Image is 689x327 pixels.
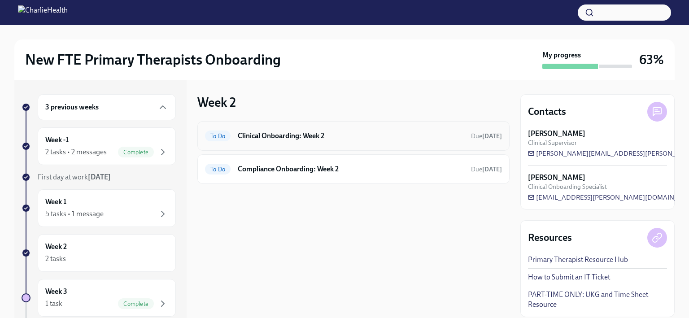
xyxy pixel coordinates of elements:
[45,287,67,296] h6: Week 3
[528,272,610,282] a: How to Submit an IT Ticket
[45,242,67,252] h6: Week 2
[471,165,502,174] span: September 20th, 2025 08:00
[22,189,176,227] a: Week 15 tasks • 1 message
[528,173,585,183] strong: [PERSON_NAME]
[45,135,69,145] h6: Week -1
[205,129,502,143] a: To DoClinical Onboarding: Week 2Due[DATE]
[45,254,66,264] div: 2 tasks
[205,162,502,176] a: To DoCompliance Onboarding: Week 2Due[DATE]
[118,301,154,307] span: Complete
[542,50,581,60] strong: My progress
[18,5,68,20] img: CharlieHealth
[471,166,502,173] span: Due
[45,197,66,207] h6: Week 1
[205,133,231,140] span: To Do
[38,173,111,181] span: First day at work
[238,164,464,174] h6: Compliance Onboarding: Week 2
[528,231,572,244] h4: Resources
[639,52,664,68] h3: 63%
[45,209,104,219] div: 5 tasks • 1 message
[528,105,566,118] h4: Contacts
[38,94,176,120] div: 3 previous weeks
[22,234,176,272] a: Week 22 tasks
[197,94,236,110] h3: Week 2
[471,132,502,140] span: September 20th, 2025 08:00
[528,290,667,310] a: PART-TIME ONLY: UKG and Time Sheet Resource
[45,147,107,157] div: 2 tasks • 2 messages
[118,149,154,156] span: Complete
[22,279,176,317] a: Week 31 taskComplete
[528,183,607,191] span: Clinical Onboarding Specialist
[88,173,111,181] strong: [DATE]
[45,299,62,309] div: 1 task
[482,166,502,173] strong: [DATE]
[528,139,577,147] span: Clinical Supervisor
[482,132,502,140] strong: [DATE]
[45,102,99,112] h6: 3 previous weeks
[528,255,628,265] a: Primary Therapist Resource Hub
[471,132,502,140] span: Due
[22,172,176,182] a: First day at work[DATE]
[205,166,231,173] span: To Do
[238,131,464,141] h6: Clinical Onboarding: Week 2
[25,51,281,69] h2: New FTE Primary Therapists Onboarding
[22,127,176,165] a: Week -12 tasks • 2 messagesComplete
[528,129,585,139] strong: [PERSON_NAME]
